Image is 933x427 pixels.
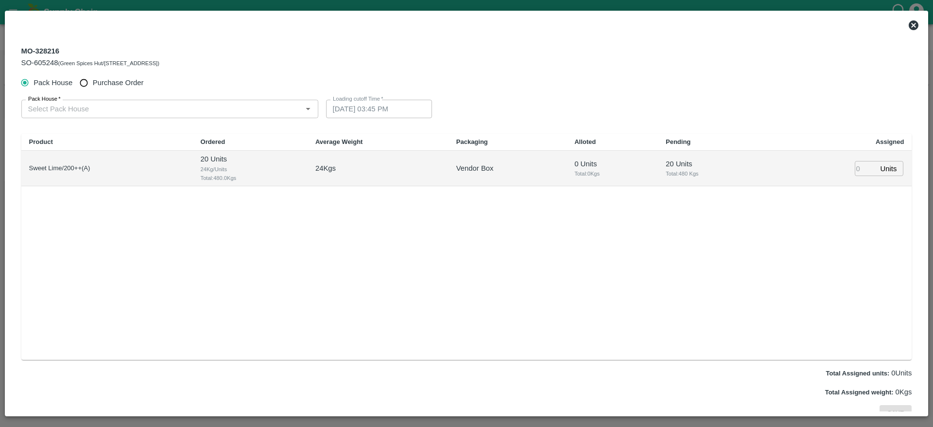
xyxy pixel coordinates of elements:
[21,151,193,186] td: Sweet Lime/200++(A)
[456,163,494,174] p: Vendor Box
[29,138,53,145] b: Product
[574,138,596,145] b: Alloted
[333,95,383,103] label: Loading cutoff Time
[855,161,876,176] input: 0
[876,138,904,145] b: Assigned
[666,159,758,169] p: 20 Units
[21,59,58,67] span: SO-605248
[826,368,912,378] p: 0 Units
[201,174,300,182] span: Total: 480.0 Kgs
[825,387,912,397] p: 0 Kgs
[201,154,300,164] p: 20 Units
[93,77,144,88] span: Purchase Order
[666,138,691,145] b: Pending
[201,165,300,174] span: 24 Kg/Units
[825,389,894,396] label: Total Assigned weight:
[201,138,225,145] b: Ordered
[574,169,650,178] span: Total: 0 Kgs
[826,370,890,377] label: Total Assigned units:
[574,159,650,169] p: 0 Units
[456,138,488,145] b: Packaging
[302,103,314,115] button: Open
[21,57,159,68] div: (Green Spices Hut/[STREET_ADDRESS])
[326,100,425,118] input: Choose date
[34,77,72,88] span: Pack House
[315,163,336,174] p: 24 Kgs
[24,103,299,115] input: Select Pack House
[666,169,758,178] span: Total: 480 Kgs
[21,45,159,68] div: MO-328216
[28,95,61,103] label: Pack House
[315,138,363,145] b: Average Weight
[881,163,897,174] p: Units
